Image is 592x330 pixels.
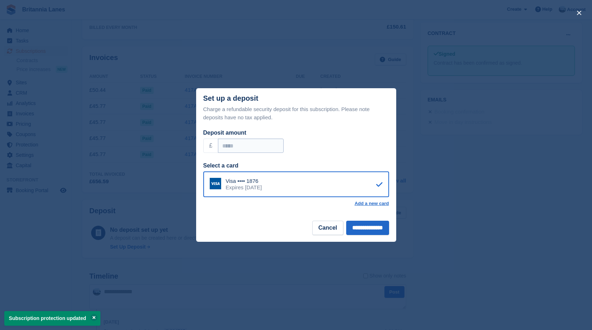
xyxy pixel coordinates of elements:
[226,184,262,191] div: Expires [DATE]
[226,178,262,184] div: Visa •••• 1876
[203,105,389,121] p: Charge a refundable security deposit for this subscription. Please note deposits have no tax appl...
[203,94,258,102] div: Set up a deposit
[4,311,100,326] p: Subscription protection updated
[573,7,585,19] button: close
[203,130,247,136] label: Deposit amount
[354,201,389,206] a: Add a new card
[203,161,389,170] div: Select a card
[312,221,343,235] button: Cancel
[210,178,221,189] img: Visa Logo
